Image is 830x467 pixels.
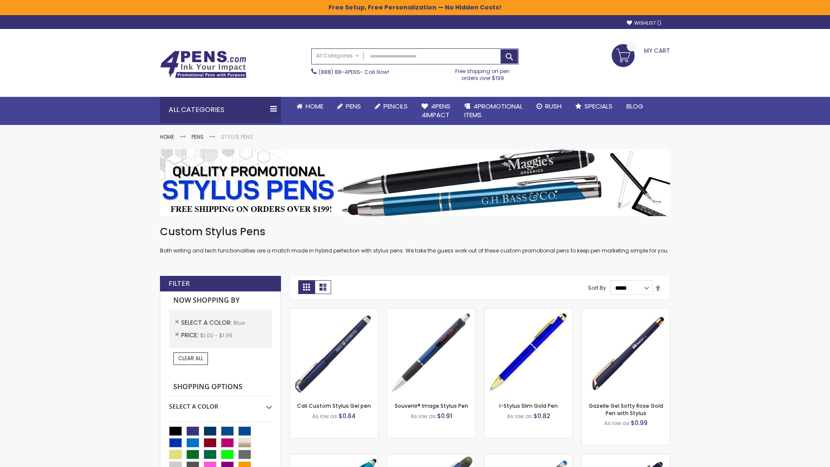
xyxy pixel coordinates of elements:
[221,133,253,141] strong: Stylus Pens
[619,97,650,116] a: Blog
[421,102,450,119] span: 4Pens 4impact
[447,64,519,82] div: Free shipping on pen orders over $199
[160,97,281,123] div: All Categories
[319,68,360,76] a: (888) 88-4PENS
[160,51,246,78] img: 4Pens Custom Pens and Promotional Products
[568,97,619,116] a: Specials
[169,291,272,310] strong: Now Shopping by
[631,419,648,427] span: $0.99
[387,308,475,315] a: Souvenir® Image Stylus Pen-Blue
[160,225,670,255] div: Both writing and tech functionalities are a match made in hybrid perfection with stylus pens. We ...
[160,149,670,216] img: Stylus Pens
[319,68,389,76] span: - Call Now!
[457,97,530,125] a: 4PROMOTIONALITEMS
[411,413,436,420] span: As low as
[298,280,315,294] strong: Grid
[582,308,670,315] a: Gazelle Gel Softy Rose Gold Pen with Stylus-Blue
[582,308,670,396] img: Gazelle Gel Softy Rose Gold Pen with Stylus-Blue
[178,355,203,362] span: Clear All
[485,454,572,461] a: Islander Softy Gel with Stylus - ColorJet Imprint-Blue
[530,97,568,116] a: Rush
[312,49,364,63] a: All Categories
[290,97,330,116] a: Home
[181,318,233,327] span: Select A Color
[290,454,378,461] a: Neon Stylus Highlighter-Pen Combo-Blue
[387,308,475,396] img: Souvenir® Image Stylus Pen-Blue
[173,352,208,365] a: Clear All
[627,20,661,26] a: Wishlist
[200,332,233,339] span: $1.00 - $1.99
[160,225,670,239] h1: Custom Stylus Pens
[464,102,523,119] span: 4PROMOTIONAL ITEMS
[604,419,629,427] span: As low as
[233,319,245,326] span: Blue
[160,133,174,141] a: Home
[582,454,670,461] a: Custom Soft Touch® Metal Pens with Stylus-Blue
[626,102,643,111] span: Blog
[316,52,359,59] span: All Categories
[169,378,272,397] strong: Shopping Options
[338,412,356,420] span: $0.84
[545,102,562,111] span: Rush
[415,97,457,125] a: 4Pens4impact
[584,102,613,111] span: Specials
[306,102,323,111] span: Home
[588,284,606,291] label: Sort By
[330,97,368,116] a: Pens
[589,402,663,416] a: Gazelle Gel Softy Rose Gold Pen with Stylus
[387,454,475,461] a: Souvenir® Jalan Highlighter Stylus Pen Combo-Blue
[485,308,572,396] img: I-Stylus Slim Gold-Blue
[346,102,361,111] span: Pens
[485,308,572,315] a: I-Stylus Slim Gold-Blue
[290,308,378,315] a: Cali Custom Stylus Gel pen-Blue
[169,396,272,411] div: Select A Color
[312,413,337,420] span: As low as
[192,133,204,141] a: Pens
[297,402,371,409] a: Cali Custom Stylus Gel pen
[437,412,452,420] span: $0.91
[383,102,408,111] span: Pencils
[499,402,558,409] a: I-Stylus Slim Gold Pen
[368,97,415,116] a: Pencils
[290,308,378,396] img: Cali Custom Stylus Gel pen-Blue
[169,279,190,288] strong: Filter
[533,412,550,420] span: $0.82
[395,402,468,409] a: Souvenir® Image Stylus Pen
[507,413,532,420] span: As low as
[181,331,200,339] span: Price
